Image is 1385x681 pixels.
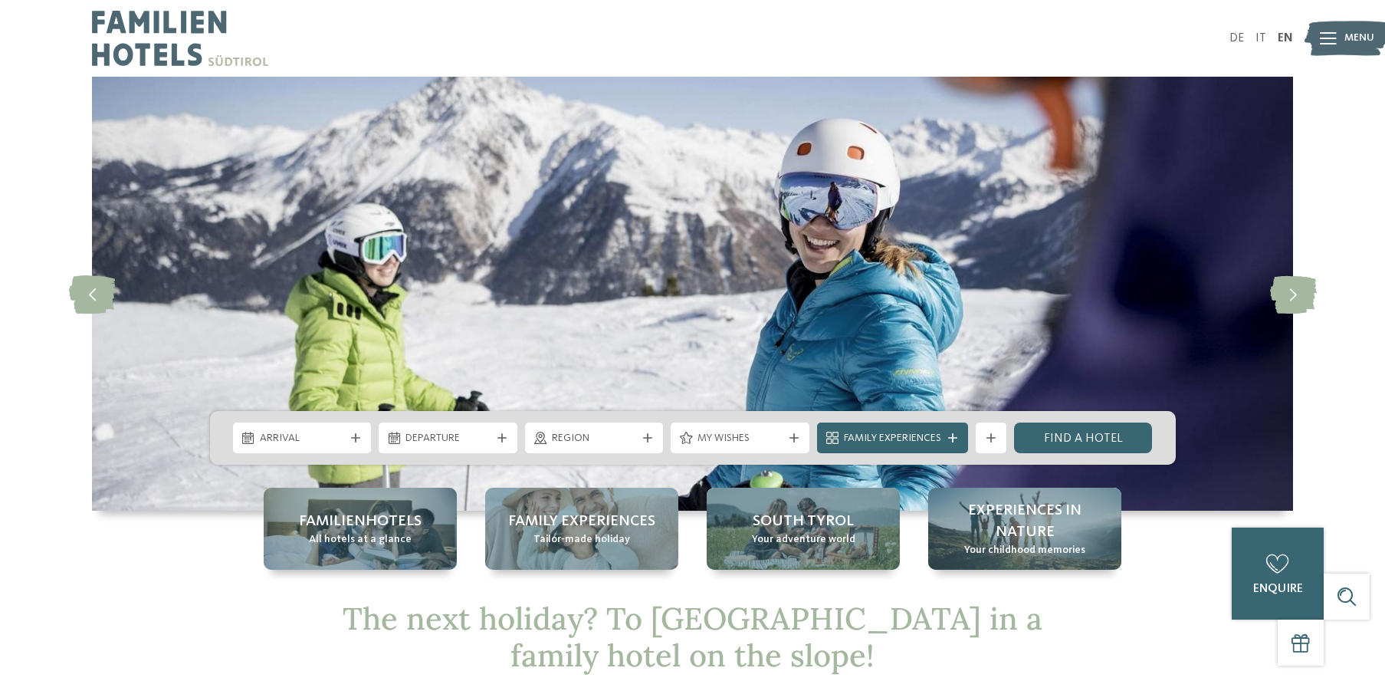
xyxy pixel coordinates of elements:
span: The next holiday? To [GEOGRAPHIC_DATA] in a family hotel on the slope! [343,599,1042,675]
a: DE [1229,32,1244,44]
span: Region [552,431,637,446]
a: IT [1255,32,1266,44]
a: Family hotel on the slope = boundless fun South Tyrol Your adventure world [707,488,900,570]
a: Family hotel on the slope = boundless fun Family Experiences Tailor-made holiday [485,488,678,570]
span: Familienhotels [299,511,422,532]
span: South Tyrol [753,511,854,532]
span: Family Experiences [508,511,655,532]
a: Family hotel on the slope = boundless fun Experiences in nature Your childhood memories [928,488,1121,570]
img: Family hotel on the slope = boundless fun [92,77,1293,511]
span: Your childhood memories [964,543,1085,558]
span: My wishes [697,431,783,446]
span: Family Experiences [844,431,941,446]
a: Family hotel on the slope = boundless fun Familienhotels All hotels at a glance [264,488,457,570]
span: Arrival [260,431,345,446]
span: Experiences in nature [944,500,1106,543]
span: Departure [405,431,491,446]
span: Tailor-made holiday [533,532,630,548]
a: enquire [1232,528,1324,620]
span: Menu [1344,31,1374,46]
span: Your adventure world [752,532,855,548]
a: Find a hotel [1014,423,1153,453]
span: enquire [1253,583,1303,595]
span: All hotels at a glance [309,532,412,548]
a: EN [1278,32,1293,44]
